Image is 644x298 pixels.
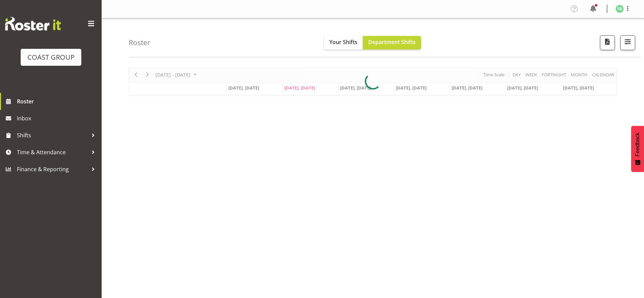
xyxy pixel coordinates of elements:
h4: Roster [129,39,150,46]
span: Finance & Reporting [17,164,88,174]
button: Your Shifts [324,36,363,49]
span: Inbox [17,113,98,123]
div: COAST GROUP [27,52,75,62]
span: Shifts [17,130,88,140]
button: Filter Shifts [620,35,635,50]
span: Time & Attendance [17,147,88,157]
button: Download a PDF of the roster according to the set date range. [600,35,615,50]
span: Your Shifts [329,38,357,46]
img: Rosterit website logo [5,17,61,31]
button: Feedback - Show survey [631,126,644,172]
button: Department Shifts [363,36,421,49]
span: Department Shifts [368,38,416,46]
span: Feedback [635,133,641,156]
span: Roster [17,96,98,106]
img: troy-breitmeyer1155.jpg [616,5,624,13]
